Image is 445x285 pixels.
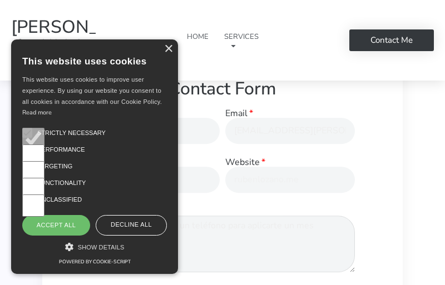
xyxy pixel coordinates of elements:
span: Show details [78,244,125,251]
span: Functionality [37,178,86,188]
input: hello@rubenlozano.me [225,118,355,144]
div: Accept all [22,215,90,235]
a: [PERSON_NAME] [11,18,96,36]
a: Contact Me [349,29,434,51]
div: Decline all [96,215,167,235]
input: rubenlozano.me [225,167,355,193]
p: Growth Marketing Specialist [11,36,96,63]
h2: Contact Form [90,80,354,98]
nav: Menu [96,11,349,69]
a: Home [179,11,216,69]
div: Show details [22,241,167,252]
span: Performance [37,145,85,154]
a: Powered by cookie-script [59,259,131,264]
span: Strictly necessary [37,128,106,138]
label: Website [225,158,265,167]
label: Email [225,109,253,118]
iframe: Chat Widget [245,156,445,285]
span: Unclassified [37,195,82,204]
span: Contact Me [370,36,413,44]
span: Targeting [37,162,72,171]
a: Services [216,11,266,69]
